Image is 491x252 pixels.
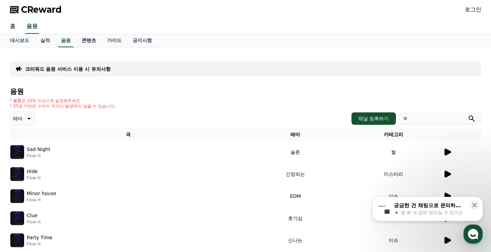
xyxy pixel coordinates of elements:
[345,141,443,163] td: 썰
[27,212,38,219] p: Clue
[27,153,50,159] p: Flow H
[345,163,443,185] td: 미스터리
[89,195,132,212] a: 설정
[35,34,55,47] a: 실적
[58,34,73,47] a: 음원
[27,146,50,153] p: Sad Night
[21,4,62,15] span: CReward
[27,197,57,203] p: Flow H
[27,219,41,225] p: Flow H
[246,207,345,229] td: 호기심
[45,195,89,212] a: 대화
[25,65,111,72] a: 크리워드 음원 서비스 이용 시 유의사항
[27,190,57,197] p: Minor house
[4,34,35,47] a: 대시보드
[27,175,41,181] p: Flow H
[10,128,246,141] th: 곡
[10,145,24,159] img: music
[345,229,443,251] td: 이슈
[345,128,443,141] th: 카테고리
[10,189,24,203] img: music
[102,34,127,47] a: 가이드
[246,128,345,141] th: 테마
[106,205,115,211] span: 설정
[127,34,157,47] a: 공지사항
[246,229,345,251] td: 신나는
[2,195,45,212] a: 홈
[13,114,23,123] p: 테마
[27,234,53,241] p: Party Time
[10,233,24,247] img: music
[10,98,116,103] p: * 볼륨은 15% 이상으로 설정해주세요.
[10,112,35,125] button: 테마
[10,211,24,225] img: music
[27,241,53,247] p: Flow H
[10,4,62,15] a: CReward
[465,6,481,14] a: 로그인
[351,112,396,125] button: 채널 등록하기
[10,88,481,95] h4: 음원
[246,163,345,185] td: 긴장되는
[76,34,102,47] a: 콘텐츠
[10,167,24,181] img: music
[246,185,345,207] td: EDM
[345,185,443,207] td: 이슈
[246,141,345,163] td: 슬픈
[10,103,116,109] p: * 35초 미만은 수익이 적거나 발생하지 않을 수 있습니다.
[345,207,443,229] td: 유머
[4,19,21,34] a: 홈
[27,168,38,175] p: Hide
[25,19,39,34] a: 음원
[63,205,71,211] span: 대화
[22,205,26,211] span: 홈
